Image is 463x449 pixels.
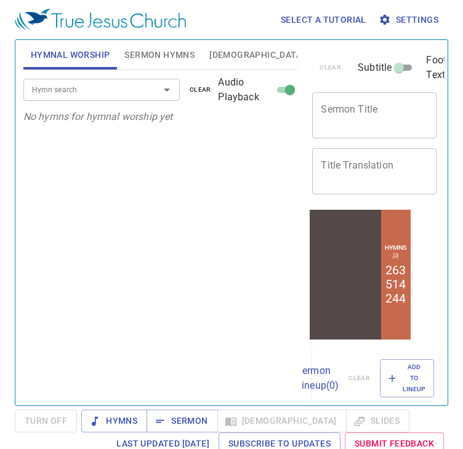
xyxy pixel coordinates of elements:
span: Sermon [156,413,207,429]
p: Sermon Lineup ( 0 ) [296,364,339,393]
span: Footer Text [426,53,454,82]
span: Audio Playback [218,75,273,105]
span: Hymnal Worship [31,47,110,63]
i: No hymns for hymnal worship yet [23,111,173,122]
button: Open [158,81,175,98]
button: clear [182,82,219,97]
iframe: from-child [307,207,413,342]
span: [DEMOGRAPHIC_DATA] [209,47,304,63]
span: Add to Lineup [388,362,426,395]
span: Select a tutorial [281,12,366,28]
div: Sermon Lineup(0)clearAdd to Lineup [312,347,440,410]
img: True Jesus Church [15,9,186,31]
span: Subtitle [358,60,392,75]
button: Select a tutorial [276,9,371,31]
button: Sermon [147,410,217,432]
span: Settings [381,12,438,28]
span: Hymns [91,413,137,429]
span: Sermon Hymns [124,47,195,63]
button: Hymns [81,410,147,432]
button: Add to Lineup [380,359,434,398]
span: clear [190,84,211,95]
button: Settings [376,9,443,31]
